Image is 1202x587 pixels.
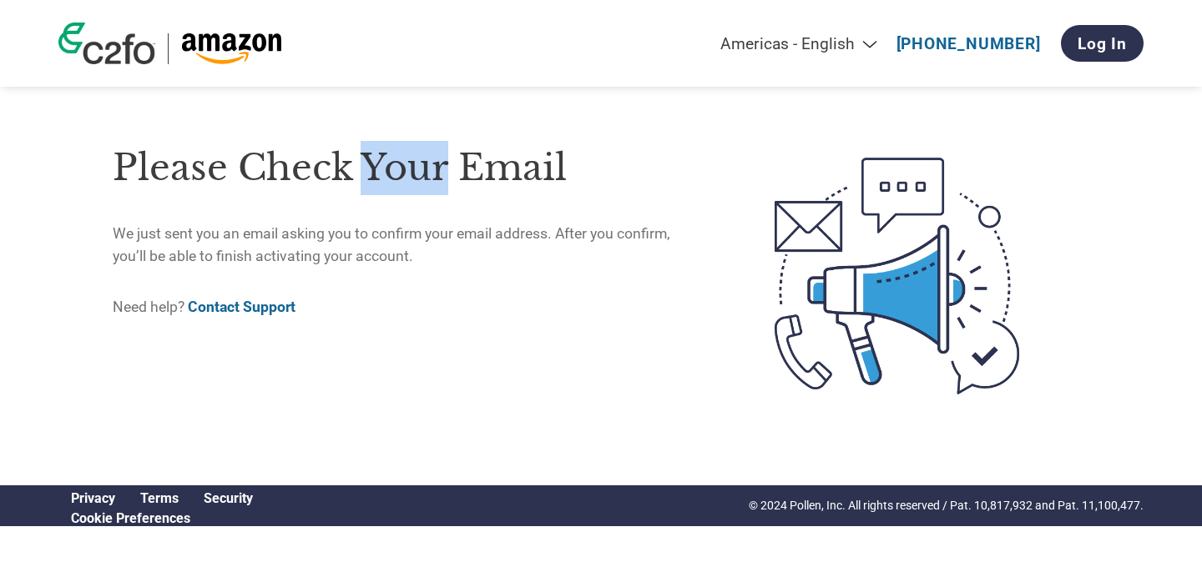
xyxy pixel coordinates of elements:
p: © 2024 Pollen, Inc. All rights reserved / Pat. 10,817,932 and Pat. 11,100,477. [749,497,1144,514]
a: Contact Support [188,299,295,315]
a: Cookie Preferences, opens a dedicated popup modal window [71,510,190,526]
a: Log In [1061,25,1144,62]
img: open-email [705,128,1089,424]
a: Privacy [71,490,115,506]
img: Amazon [181,33,282,64]
p: We just sent you an email asking you to confirm your email address. After you confirm, you’ll be ... [113,223,705,267]
a: [PHONE_NUMBER] [896,34,1041,53]
p: Need help? [113,296,705,318]
img: c2fo logo [58,23,155,64]
h1: Please check your email [113,141,705,195]
a: Terms [140,490,179,506]
div: Open Cookie Preferences Modal [58,510,265,526]
a: Security [204,490,253,506]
